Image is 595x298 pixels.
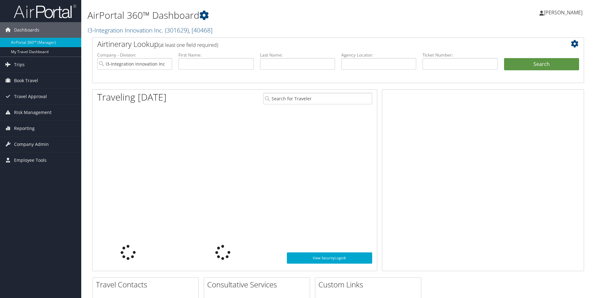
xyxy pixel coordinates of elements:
[422,52,497,58] label: Ticket Number:
[14,22,39,38] span: Dashboards
[14,137,49,152] span: Company Admin
[14,57,25,72] span: Trips
[87,9,422,22] h1: AirPortal 360™ Dashboard
[189,26,212,34] span: , [ 40468 ]
[96,279,198,290] h2: Travel Contacts
[14,73,38,88] span: Book Travel
[14,105,52,120] span: Risk Management
[14,121,35,136] span: Reporting
[318,279,421,290] h2: Custom Links
[14,152,47,168] span: Employee Tools
[207,279,310,290] h2: Consultative Services
[544,9,582,16] span: [PERSON_NAME]
[260,52,335,58] label: Last Name:
[341,52,416,58] label: Agency Locator:
[504,58,579,71] button: Search
[287,252,372,264] a: View SecurityLogic®
[158,42,218,48] span: (at least one field required)
[97,39,538,49] h2: Airtinerary Lookup
[539,3,589,22] a: [PERSON_NAME]
[87,26,212,34] a: I3-Integration Innovation Inc.
[14,89,47,104] span: Travel Approval
[14,4,76,19] img: airportal-logo.png
[263,93,372,104] input: Search for Traveler
[165,26,189,34] span: ( 301629 )
[178,52,253,58] label: First Name:
[97,91,167,104] h1: Traveling [DATE]
[97,52,172,58] label: Company - Division:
